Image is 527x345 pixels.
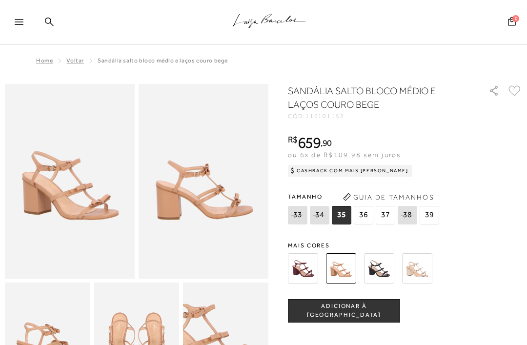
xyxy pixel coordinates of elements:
a: Voltar [66,57,84,64]
div: Cashback com Mais [PERSON_NAME] [288,165,412,177]
img: SANDÁLIA COM LAÇOS DELICADOS EM COURO MARSALA E SALTO BLOCO MÉDIO [288,253,318,284]
span: 33 [288,206,307,224]
span: 90 [323,138,332,148]
span: 35 [332,206,351,224]
span: 36 [354,206,373,224]
span: ou 6x de R$109,98 sem juros [288,151,401,159]
img: image [139,84,268,279]
span: 37 [376,206,395,224]
span: 0 [512,15,519,22]
i: R$ [288,135,298,144]
i: , [321,139,332,147]
span: 38 [398,206,417,224]
button: ADICIONAR À [GEOGRAPHIC_DATA] [288,299,400,323]
span: Mais cores [288,243,522,248]
span: 34 [310,206,329,224]
span: 116101152 [305,113,345,120]
div: CÓD: [288,113,478,119]
button: Guia de Tamanhos [340,189,437,205]
img: image [5,84,135,279]
span: Tamanho [288,189,442,204]
a: Home [36,57,53,64]
img: SANDÁLIA SALTO BLOCO MÉDIO E LAÇOS COURO PRETO [364,253,394,284]
img: SANDÁLIA SALTO BLOCO MÉDIO E LAÇOS COURO BEGE [326,253,356,284]
h1: SANDÁLIA SALTO BLOCO MÉDIO E LAÇOS COURO BEGE [288,84,466,111]
span: SANDÁLIA SALTO BLOCO MÉDIO E LAÇOS COURO BEGE [98,57,228,64]
img: SANDÁLIA SALTO BLOCO MÉDIO E LAÇOS METALIZADO DOURADO [402,253,432,284]
span: ADICIONAR À [GEOGRAPHIC_DATA] [288,302,400,319]
button: 0 [505,16,519,29]
span: 39 [420,206,439,224]
span: 659 [298,134,321,151]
